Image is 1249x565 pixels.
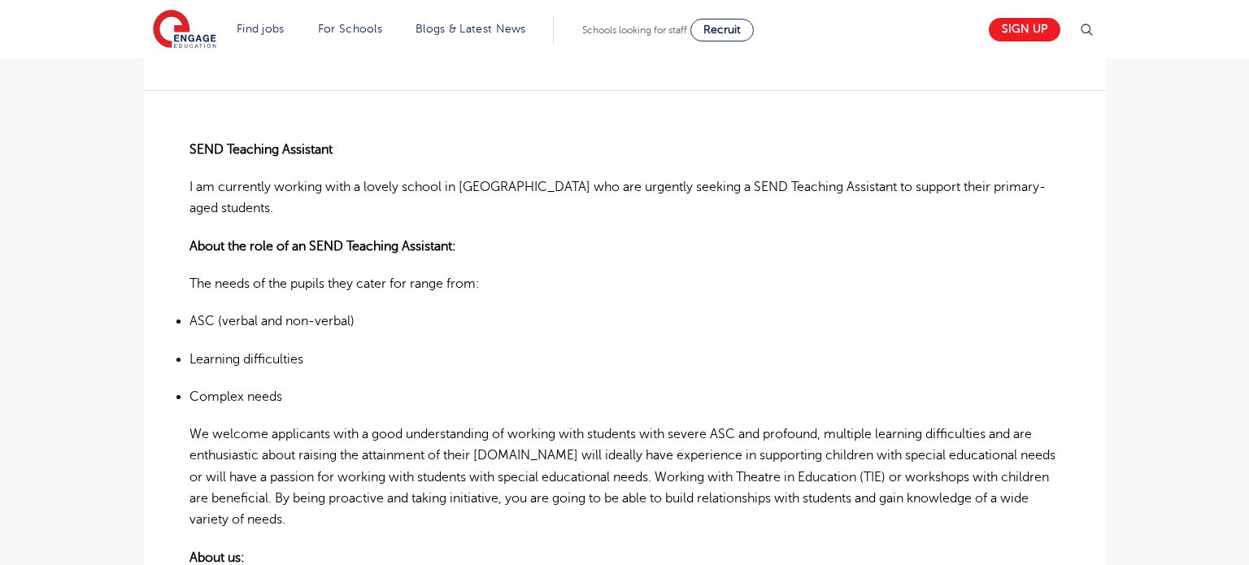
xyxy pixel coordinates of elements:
strong: About us: [189,550,245,565]
p: The needs of the pupils they cater for range from: [189,273,1060,294]
a: Blogs & Latest News [416,23,526,35]
p: Learning difficulties [189,349,1060,370]
a: Find jobs [237,23,285,35]
p: ASC (verbal and non-verbal) [189,311,1060,332]
strong: About the role of an SEND Teaching Assistant: [189,239,456,254]
a: Recruit [690,19,754,41]
p: We welcome applicants with a good understanding of working with students with severe ASC and prof... [189,424,1060,530]
strong: SEND Teaching Assistant [189,142,333,157]
a: For Schools [318,23,382,35]
p: I am currently working with a lovely school in [GEOGRAPHIC_DATA] who are urgently seeking a SEND ... [189,176,1060,219]
img: Engage Education [153,10,216,50]
span: Recruit [703,24,741,36]
a: Sign up [989,18,1060,41]
span: Schools looking for staff [582,24,687,36]
p: Complex needs [189,386,1060,407]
